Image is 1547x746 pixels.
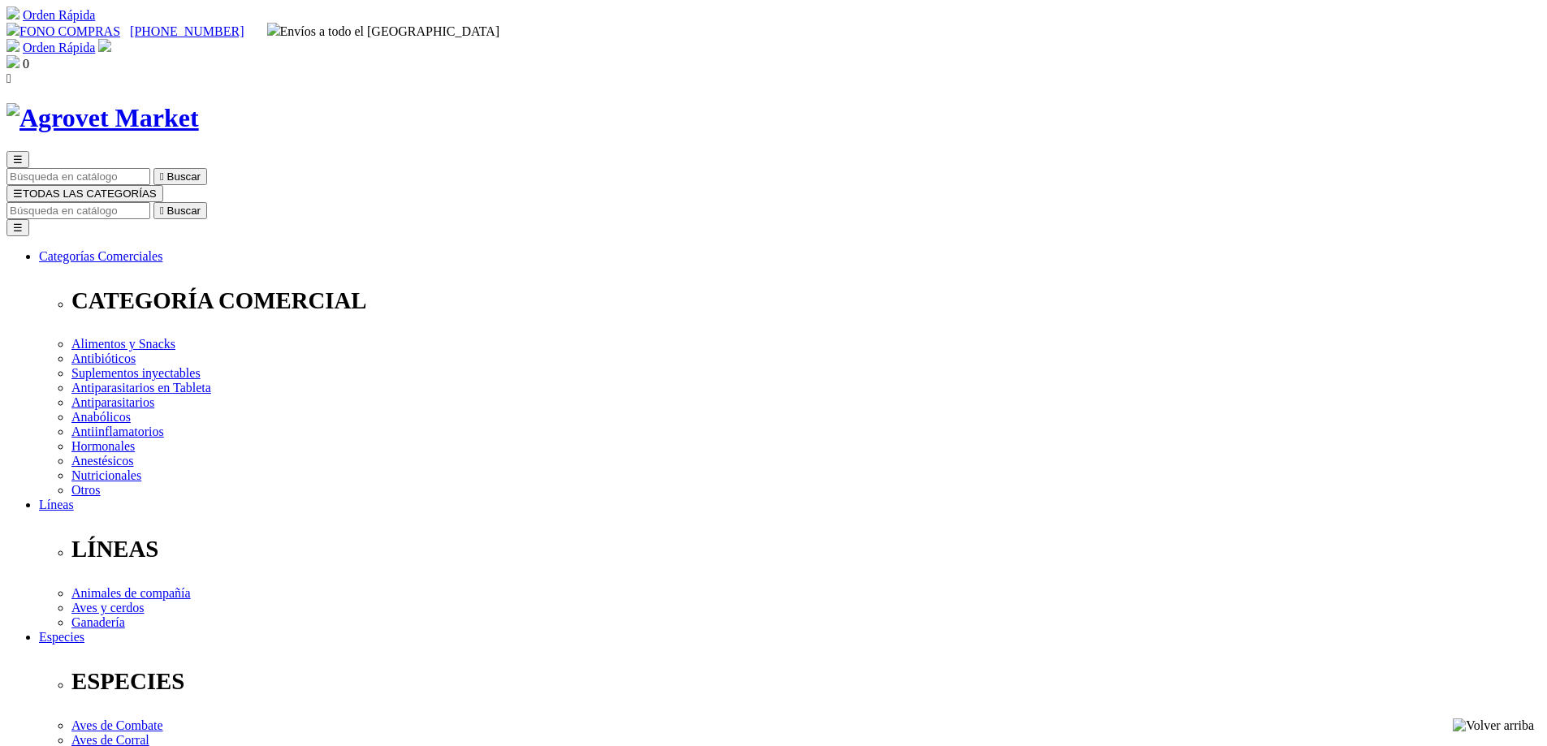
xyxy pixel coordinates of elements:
button: ☰ [6,219,29,236]
a: Aves y cerdos [71,601,144,614]
a: Antiparasitarios [71,395,154,409]
p: LÍNEAS [71,536,1541,563]
a: Orden Rápida [23,41,95,54]
a: FONO COMPRAS [6,24,120,38]
img: user.svg [98,39,111,52]
a: Categorías Comerciales [39,249,162,263]
img: Volver arriba [1453,718,1534,733]
a: Ganadería [71,615,125,629]
span: ☰ [13,153,23,166]
a: Antiinflamatorios [71,425,164,438]
img: delivery-truck.svg [267,23,280,36]
a: Otros [71,483,101,497]
i:  [160,205,164,217]
button:  Buscar [153,168,207,185]
button: ☰ [6,151,29,168]
a: Hormonales [71,439,135,453]
a: Especies [39,630,84,644]
span: Envíos a todo el [GEOGRAPHIC_DATA] [267,24,500,38]
p: CATEGORÍA COMERCIAL [71,287,1541,314]
a: Acceda a su cuenta de cliente [98,41,111,54]
a: Aves de Combate [71,718,163,732]
img: phone.svg [6,23,19,36]
span: Buscar [167,205,201,217]
a: Alimentos y Snacks [71,337,175,351]
img: shopping-cart.svg [6,39,19,52]
i:  [6,71,11,85]
a: Suplementos inyectables [71,366,201,380]
span: ☰ [13,188,23,200]
a: Orden Rápida [23,8,95,22]
span: 0 [23,57,29,71]
a: Antibióticos [71,351,136,365]
i:  [160,170,164,183]
span: Buscar [167,170,201,183]
a: Animales de compañía [71,586,191,600]
button:  Buscar [153,202,207,219]
input: Buscar [6,168,150,185]
img: shopping-cart.svg [6,6,19,19]
a: Anestésicos [71,454,133,468]
input: Buscar [6,202,150,219]
p: ESPECIES [71,668,1541,695]
img: shopping-bag.svg [6,55,19,68]
a: Nutricionales [71,468,141,482]
a: Anabólicos [71,410,131,424]
button: ☰TODAS LAS CATEGORÍAS [6,185,163,202]
a: Líneas [39,498,74,511]
a: [PHONE_NUMBER] [130,24,244,38]
a: Antiparasitarios en Tableta [71,381,211,395]
img: Agrovet Market [6,103,199,133]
